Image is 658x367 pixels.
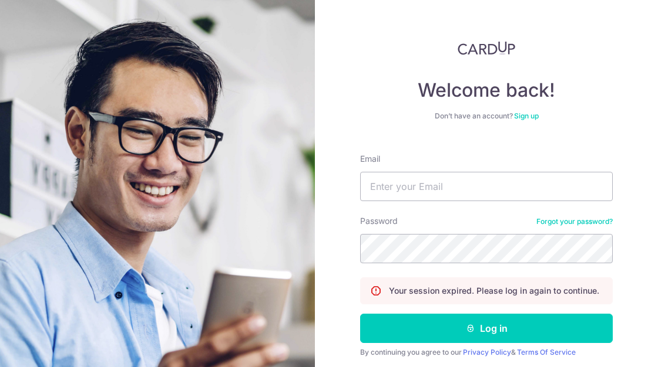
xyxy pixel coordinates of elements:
[360,314,613,343] button: Log in
[536,217,613,226] a: Forgot your password?
[517,348,576,356] a: Terms Of Service
[463,348,511,356] a: Privacy Policy
[458,41,515,55] img: CardUp Logo
[360,172,613,201] input: Enter your Email
[514,111,539,120] a: Sign up
[360,111,613,121] div: Don’t have an account?
[389,285,599,297] p: Your session expired. Please log in again to continue.
[360,79,613,102] h4: Welcome back!
[360,348,613,357] div: By continuing you agree to our &
[360,215,398,227] label: Password
[360,153,380,165] label: Email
